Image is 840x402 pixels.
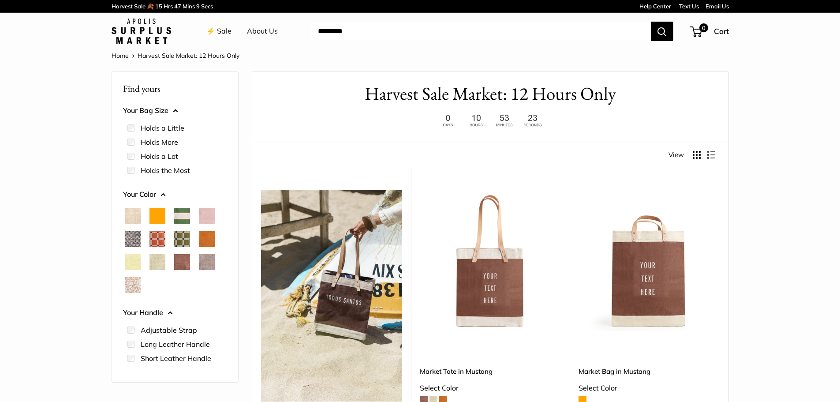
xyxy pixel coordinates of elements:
span: Mins [183,3,195,10]
button: Display products as grid [693,151,701,159]
button: Daisy [125,254,141,270]
button: Orange [149,208,165,224]
button: Your Color [123,188,227,201]
div: Select Color [579,382,720,395]
button: Natural [125,208,141,224]
nav: Breadcrumb [112,50,239,61]
a: About Us [247,25,278,38]
label: Holds the Most [141,165,190,176]
p: Find yours [123,80,227,97]
img: Market Bag in Mustang [579,190,720,331]
span: View [668,149,684,161]
span: 0 [699,23,708,32]
button: Court Green [174,208,190,224]
label: Holds a Lot [141,151,178,162]
button: White Porcelain [125,277,141,293]
div: Select Color [420,382,561,395]
a: Home [112,52,129,60]
img: 12 hours only. Ends at 8pm [435,112,545,129]
button: Blush [199,208,215,224]
button: Chenille Window Brick [149,231,165,247]
img: Mustang is a rich chocolate mousse brown — a touch of earthy ease, bring along during slow mornin... [261,190,402,402]
input: Search... [311,22,651,41]
button: Search [651,22,673,41]
span: 9 [196,3,200,10]
button: Mustang [174,254,190,270]
span: Secs [201,3,213,10]
button: Taupe [199,254,215,270]
button: Mint Sorbet [149,254,165,270]
a: ⚡️ Sale [206,25,231,38]
button: Cognac [199,231,215,247]
span: Harvest Sale Market: 12 Hours Only [138,52,239,60]
button: Display products as list [707,151,715,159]
a: Market Tote in Mustang [420,366,561,376]
a: Help Center [639,3,671,10]
label: Short Leather Handle [141,353,211,364]
button: Your Handle [123,306,227,319]
label: Adjustable Strap [141,325,197,335]
a: Market Bag in MustangMarket Bag in Mustang [579,190,720,331]
label: Holds More [141,137,178,147]
a: Email Us [706,3,729,10]
button: Chambray [125,231,141,247]
span: 15 [155,3,162,10]
span: Cart [714,26,729,36]
button: Chenille Window Sage [174,231,190,247]
button: Your Bag Size [123,104,227,117]
h1: Harvest Sale Market: 12 Hours Only [265,81,715,107]
img: Apolis: Surplus Market [112,19,171,44]
label: Long Leather Handle [141,339,210,349]
span: 47 [174,3,181,10]
label: Holds a Little [141,123,184,133]
a: 0 Cart [691,24,729,38]
img: Market Tote in Mustang [420,190,561,331]
span: Hrs [164,3,173,10]
a: Text Us [679,3,699,10]
a: Market Tote in MustangMarket Tote in Mustang [420,190,561,331]
a: Market Bag in Mustang [579,366,720,376]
